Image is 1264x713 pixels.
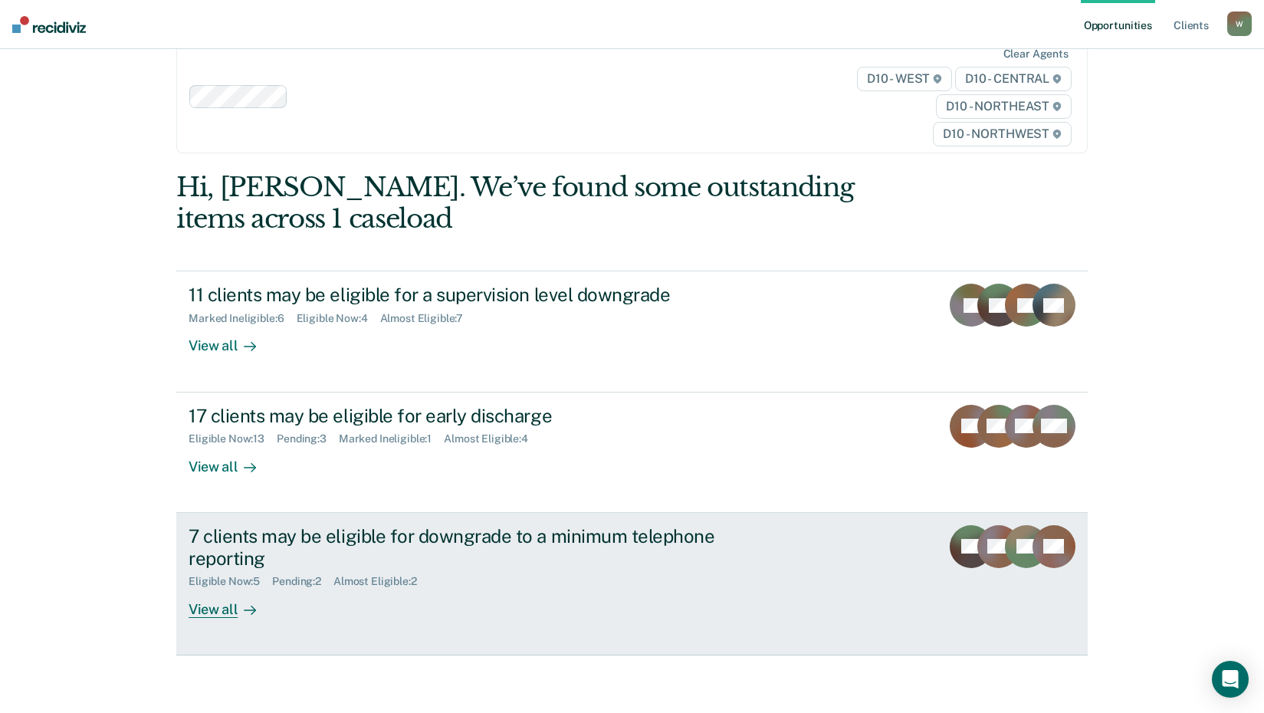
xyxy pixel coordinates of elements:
[277,432,339,445] div: Pending : 3
[189,325,274,355] div: View all
[297,312,380,325] div: Eligible Now : 4
[272,575,333,588] div: Pending : 2
[189,405,727,427] div: 17 clients may be eligible for early discharge
[857,67,952,91] span: D10 - WEST
[333,575,429,588] div: Almost Eligible : 2
[12,16,86,33] img: Recidiviz
[189,575,272,588] div: Eligible Now : 5
[933,122,1071,146] span: D10 - NORTHWEST
[1212,661,1249,698] div: Open Intercom Messenger
[189,284,727,306] div: 11 clients may be eligible for a supervision level downgrade
[189,525,727,570] div: 7 clients may be eligible for downgrade to a minimum telephone reporting
[176,393,1088,513] a: 17 clients may be eligible for early dischargeEligible Now:13Pending:3Marked Ineligible:1Almost E...
[380,312,476,325] div: Almost Eligible : 7
[189,445,274,475] div: View all
[1003,48,1069,61] div: Clear agents
[176,172,905,235] div: Hi, [PERSON_NAME]. We’ve found some outstanding items across 1 caseload
[176,271,1088,392] a: 11 clients may be eligible for a supervision level downgradeMarked Ineligible:6Eligible Now:4Almo...
[444,432,540,445] div: Almost Eligible : 4
[1227,11,1252,36] button: W
[176,513,1088,655] a: 7 clients may be eligible for downgrade to a minimum telephone reportingEligible Now:5Pending:2Al...
[189,312,296,325] div: Marked Ineligible : 6
[936,94,1071,119] span: D10 - NORTHEAST
[189,588,274,618] div: View all
[189,432,277,445] div: Eligible Now : 13
[339,432,444,445] div: Marked Ineligible : 1
[955,67,1072,91] span: D10 - CENTRAL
